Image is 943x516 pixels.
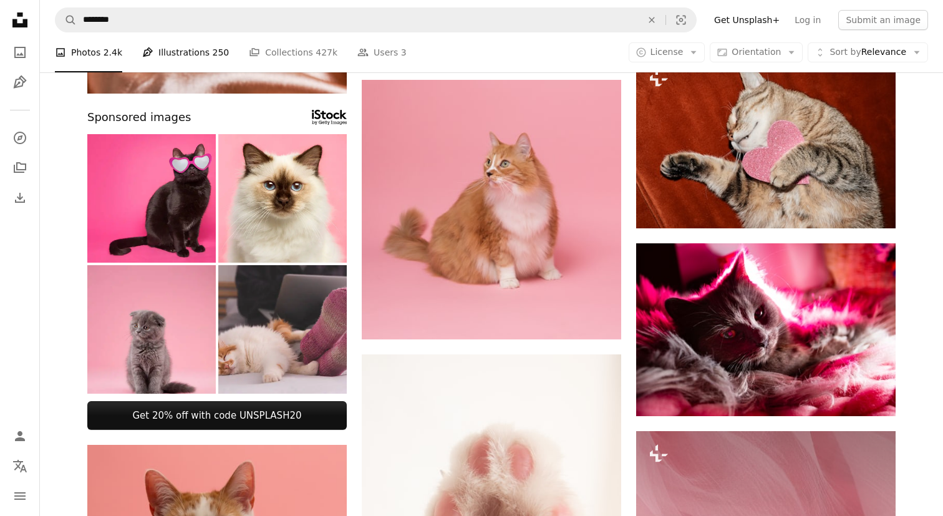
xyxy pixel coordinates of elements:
[362,80,621,339] img: orange and white tabby cat
[56,8,77,32] button: Search Unsplash
[7,7,32,35] a: Home — Unsplash
[87,109,191,127] span: Sponsored images
[213,46,230,59] span: 250
[707,10,787,30] a: Get Unsplash+
[7,155,32,180] a: Collections
[636,324,896,335] a: black and white cat on white fur textile
[249,32,337,72] a: Collections 427k
[638,8,665,32] button: Clear
[636,243,896,416] img: black and white cat on white fur textile
[142,32,229,72] a: Illustrations 250
[666,8,696,32] button: Visual search
[7,125,32,150] a: Explore
[7,185,32,210] a: Download History
[7,70,32,95] a: Illustrations
[636,56,896,228] img: A cat with a pink heart on its chest
[829,46,906,59] span: Relevance
[650,47,684,57] span: License
[7,424,32,449] a: Log in / Sign up
[636,136,896,147] a: A cat with a pink heart on its chest
[401,46,407,59] span: 3
[829,47,861,57] span: Sort by
[362,204,621,215] a: orange and white tabby cat
[7,454,32,479] button: Language
[787,10,828,30] a: Log in
[218,265,347,394] img: Lazy cat lying in a woman's feet. Cozy winter at home concept.
[629,42,705,62] button: License
[732,47,781,57] span: Orientation
[316,46,337,59] span: 427k
[55,7,697,32] form: Find visuals sitewide
[710,42,803,62] button: Orientation
[7,484,32,509] button: Menu
[87,265,216,394] img: British shorthair Kitten
[218,134,347,263] img: Close-up of a Birman kitten looking at the camera
[7,40,32,65] a: Photos
[87,401,347,430] a: Get 20% off with code UNSPLASH20
[838,10,928,30] button: Submit an image
[808,42,928,62] button: Sort byRelevance
[357,32,407,72] a: Users 3
[87,134,216,263] img: Black Cat Wearing Heart Glasses on Pink Background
